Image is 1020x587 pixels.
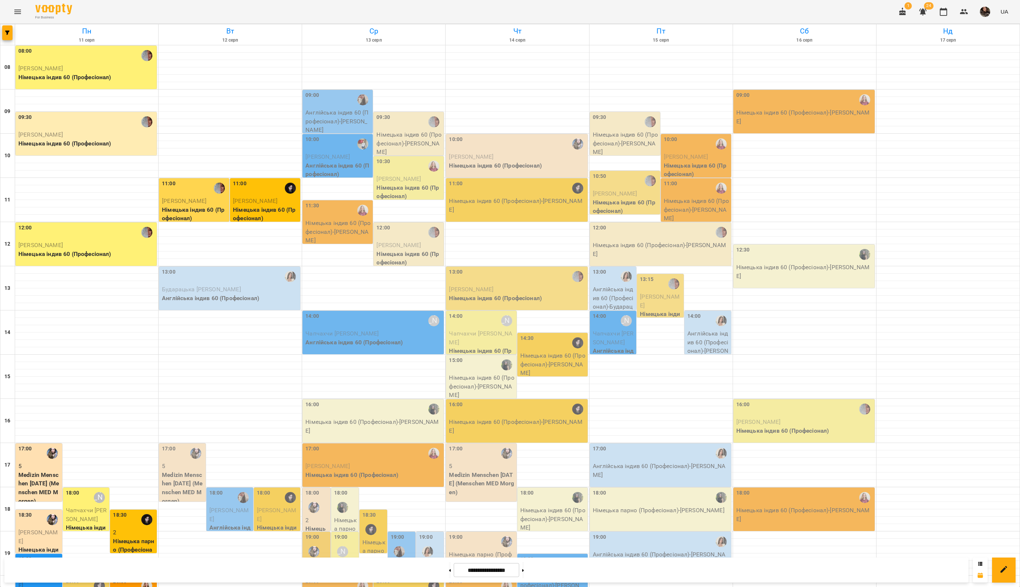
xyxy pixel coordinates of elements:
[285,183,296,194] img: Луцюк Александра Андріївна
[190,448,201,459] img: Голуб Наталія Олександрівна
[47,448,58,459] img: Голуб Наталія Олександрівна
[449,136,463,144] label: 10:00
[572,271,583,282] div: Гута Оксана Анатоліївна
[303,25,444,37] h6: Ср
[998,5,1011,18] button: UA
[716,183,727,194] img: Мокієвець Альона Вікторівна
[305,516,329,525] p: 2
[572,183,583,194] div: Луцюк Александра Андріївна
[18,529,58,545] span: [PERSON_NAME]
[449,294,586,303] p: Німецька індив 60 (Професіонал)
[357,205,368,216] img: Мокієвець Альона Вікторівна
[113,537,155,572] p: Німецька парно (Професіонал) (пара [PERSON_NAME])
[162,268,176,276] label: 13:00
[640,310,682,336] p: Німецька індив 60 (Професіонал)
[687,329,730,364] p: Англійська індив 60 (Професіонал) - [PERSON_NAME]
[904,2,912,10] span: 1
[734,37,875,44] h6: 16 серп
[305,338,442,347] p: Англійська індив 60 (Професіонал)
[4,284,10,292] h6: 13
[257,507,297,523] span: [PERSON_NAME]
[334,489,348,497] label: 18:00
[257,523,299,549] p: Німецька індив 60 (Професіонал)
[716,315,727,326] div: Пустовіт Анастасія Володимирівна
[4,63,10,71] h6: 08
[376,250,442,267] p: Німецька індив 60 (Професіонал)
[428,116,439,127] img: Гута Оксана Анатоліївна
[305,418,442,435] p: Німецька індив 60 (Професіонал) - [PERSON_NAME]
[47,514,58,525] img: Голуб Наталія Олександрівна
[859,249,870,260] div: Поліщук Анастасія Сергіївна
[572,138,583,150] div: Голуб Наталія Олександрівна
[449,462,515,471] p: 5
[664,153,708,160] span: [PERSON_NAME]
[716,492,727,503] div: Поліщук Анастасія Сергіївна
[645,175,656,186] div: Гута Оксана Анатоліївна
[593,113,606,122] label: 09:30
[428,227,439,238] img: Гута Оксана Анатоліївна
[285,271,296,282] div: Пустовіт Анастасія Володимирівна
[449,312,463,320] label: 14:00
[376,113,390,122] label: 09:30
[449,180,463,188] label: 11:00
[716,227,727,238] img: Гута Оксана Анатоліївна
[449,356,463,365] label: 15:00
[572,404,583,415] img: Луцюк Александра Андріївна
[209,489,223,497] label: 18:00
[376,224,390,232] label: 12:00
[736,91,750,99] label: 09:00
[66,507,107,523] span: Чапчахчи [PERSON_NAME]
[376,175,421,182] span: [PERSON_NAME]
[209,523,252,549] p: Англійська індив 60 (Професіонал)
[428,404,439,415] img: Поліщук Анастасія Сергіївна
[391,533,404,541] label: 19:00
[305,489,319,497] label: 18:00
[113,528,155,537] p: 2
[593,190,637,197] span: [PERSON_NAME]
[520,506,586,532] p: Німецька індив 60 (Професіонал) - [PERSON_NAME]
[305,401,319,409] label: 16:00
[257,489,270,497] label: 18:00
[365,524,376,535] img: Луцюк Александра Андріївна
[141,514,152,525] img: Луцюк Александра Андріївна
[337,502,348,513] div: Поліщук Анастасія Сергіївна
[162,205,228,223] p: Німецька індив 60 (Професіонал)
[16,25,157,37] h6: Пн
[305,463,350,470] span: [PERSON_NAME]
[18,73,155,82] p: Німецька індив 60 (Професіонал)
[35,15,72,20] span: For Business
[591,25,732,37] h6: Пт
[449,161,586,170] p: Німецька індив 60 (Професіонал)
[664,161,730,179] p: Німецька індив 60 (Професіонал)
[35,4,72,14] img: Voopty Logo
[449,445,463,453] label: 17:00
[357,138,368,150] img: Костів Юліанна Русланівна
[376,130,442,157] p: Німецька індив 60 (Професіонал) - [PERSON_NAME]
[162,462,204,471] p: 5
[214,183,225,194] div: Гута Оксана Анатоліївна
[4,240,10,248] h6: 12
[640,293,680,309] span: [PERSON_NAME]
[233,197,277,204] span: [PERSON_NAME]
[305,533,319,541] label: 19:00
[113,511,127,519] label: 18:30
[4,196,10,204] h6: 11
[376,183,442,201] p: Німецька індив 60 (Професіонал)
[141,227,152,238] img: Гута Оксана Анатоліївна
[141,50,152,61] img: Гута Оксана Анатоліївна
[447,25,588,37] h6: Чт
[664,197,730,223] p: Німецька індив 60 (Професіонал) - [PERSON_NAME]
[4,505,10,513] h6: 18
[428,161,439,172] img: Мокієвець Альона Вікторівна
[308,546,319,557] div: Голуб Наталія Олександрівна
[334,533,348,541] label: 19:00
[285,492,296,503] div: Луцюк Александра Андріївна
[591,37,732,44] h6: 15 серп
[621,271,632,282] img: Пустовіт Анастасія Володимирівна
[736,108,873,126] p: Німецька індив 60 (Професіонал) - [PERSON_NAME]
